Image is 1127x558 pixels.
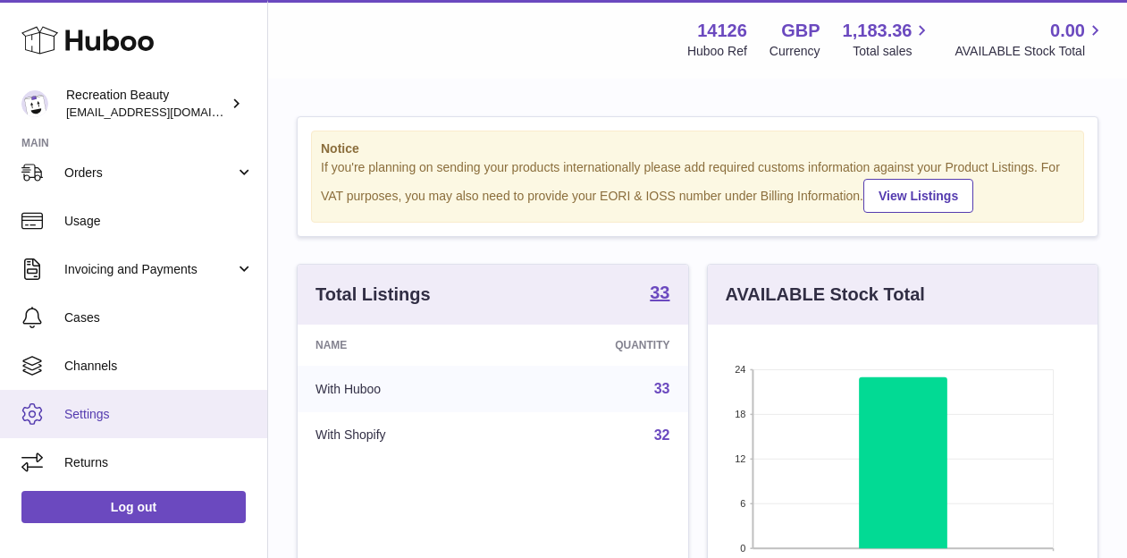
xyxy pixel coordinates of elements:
[64,358,254,375] span: Channels
[64,309,254,326] span: Cases
[315,283,431,307] h3: Total Listings
[863,179,973,213] a: View Listings
[770,43,820,60] div: Currency
[650,283,669,305] a: 33
[654,381,670,396] a: 33
[64,165,235,182] span: Orders
[298,412,508,459] td: With Shopify
[298,325,508,366] th: Name
[650,283,669,301] strong: 33
[740,543,745,554] text: 0
[1050,19,1085,43] span: 0.00
[66,87,227,121] div: Recreation Beauty
[64,213,254,230] span: Usage
[64,454,254,471] span: Returns
[654,427,670,443] a: 32
[21,491,246,523] a: Log out
[853,43,932,60] span: Total sales
[955,43,1106,60] span: AVAILABLE Stock Total
[687,43,747,60] div: Huboo Ref
[298,366,508,412] td: With Huboo
[740,498,745,509] text: 6
[64,406,254,423] span: Settings
[843,19,913,43] span: 1,183.36
[781,19,820,43] strong: GBP
[321,140,1074,157] strong: Notice
[735,409,745,419] text: 18
[843,19,933,60] a: 1,183.36 Total sales
[955,19,1106,60] a: 0.00 AVAILABLE Stock Total
[321,159,1074,213] div: If you're planning on sending your products internationally please add required customs informati...
[726,283,925,307] h3: AVAILABLE Stock Total
[66,105,263,119] span: [EMAIL_ADDRESS][DOMAIN_NAME]
[735,453,745,464] text: 12
[21,90,48,117] img: barney@recreationbeauty.com
[735,364,745,375] text: 24
[64,261,235,278] span: Invoicing and Payments
[508,325,687,366] th: Quantity
[697,19,747,43] strong: 14126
